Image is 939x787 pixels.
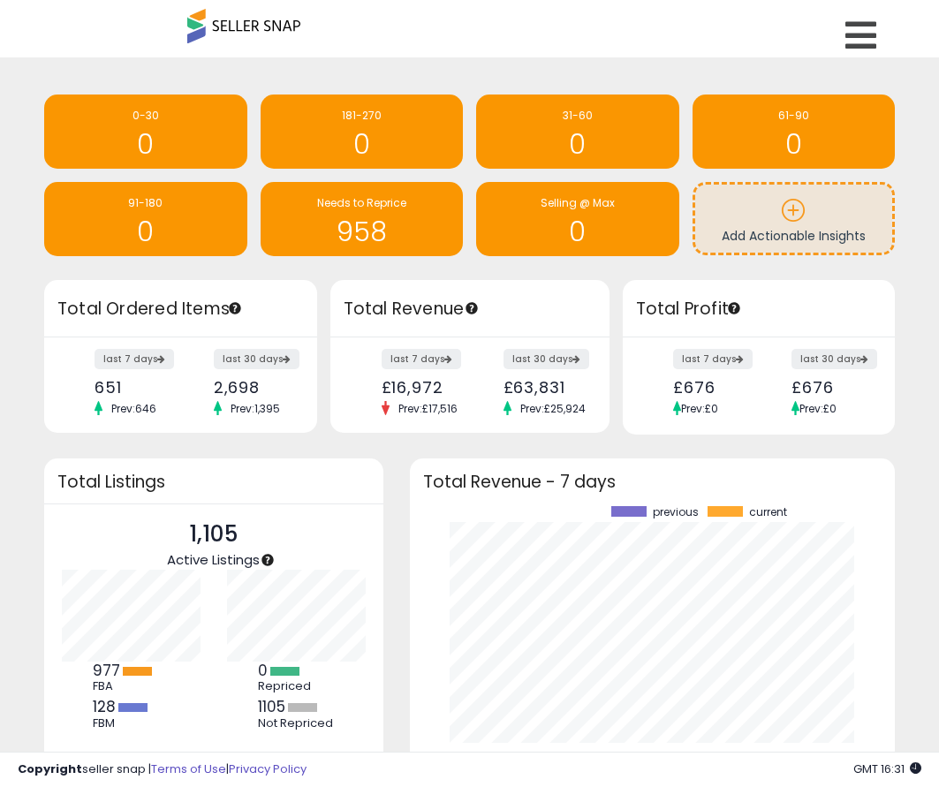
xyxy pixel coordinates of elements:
[476,95,679,169] a: 31-60 0
[693,95,896,169] a: 61-90 0
[681,401,718,416] span: Prev: £0
[485,217,670,246] h1: 0
[464,300,480,316] div: Tooltip anchor
[342,108,382,123] span: 181-270
[133,108,159,123] span: 0-30
[749,506,787,518] span: current
[44,182,247,256] a: 91-180 0
[722,227,866,245] span: Add Actionable Insights
[229,761,307,777] a: Privacy Policy
[853,761,921,777] span: 2025-08-14 16:31 GMT
[269,130,455,159] h1: 0
[167,518,260,551] p: 1,105
[151,761,226,777] a: Terms of Use
[563,108,593,123] span: 31-60
[636,297,882,322] h3: Total Profit
[93,660,120,681] b: 977
[57,475,370,488] h3: Total Listings
[701,130,887,159] h1: 0
[382,349,461,369] label: last 7 days
[95,378,167,397] div: 651
[53,217,239,246] h1: 0
[227,300,243,316] div: Tooltip anchor
[485,130,670,159] h1: 0
[128,195,163,210] span: 91-180
[258,696,285,717] b: 1105
[504,349,589,369] label: last 30 days
[476,182,679,256] a: Selling @ Max 0
[778,108,809,123] span: 61-90
[95,349,174,369] label: last 7 days
[18,761,307,778] div: seller snap | |
[44,95,247,169] a: 0-30 0
[214,378,286,397] div: 2,698
[382,378,457,397] div: £16,972
[653,506,699,518] span: previous
[222,401,289,416] span: Prev: 1,395
[57,297,304,322] h3: Total Ordered Items
[799,401,837,416] span: Prev: £0
[167,550,260,569] span: Active Listings
[258,660,268,681] b: 0
[791,378,864,397] div: £676
[390,401,466,416] span: Prev: £17,516
[93,679,172,693] div: FBA
[53,130,239,159] h1: 0
[214,349,299,369] label: last 30 days
[511,401,594,416] span: Prev: £25,924
[673,378,746,397] div: £676
[102,401,165,416] span: Prev: 646
[261,95,464,169] a: 181-270 0
[344,297,596,322] h3: Total Revenue
[260,552,276,568] div: Tooltip anchor
[18,761,82,777] strong: Copyright
[726,300,742,316] div: Tooltip anchor
[269,217,455,246] h1: 958
[695,185,893,253] a: Add Actionable Insights
[673,349,753,369] label: last 7 days
[504,378,579,397] div: £63,831
[541,195,615,210] span: Selling @ Max
[258,716,337,730] div: Not Repriced
[791,349,877,369] label: last 30 days
[317,195,406,210] span: Needs to Reprice
[258,679,337,693] div: Repriced
[261,182,464,256] a: Needs to Reprice 958
[423,475,882,488] h3: Total Revenue - 7 days
[93,696,116,717] b: 128
[93,716,172,730] div: FBM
